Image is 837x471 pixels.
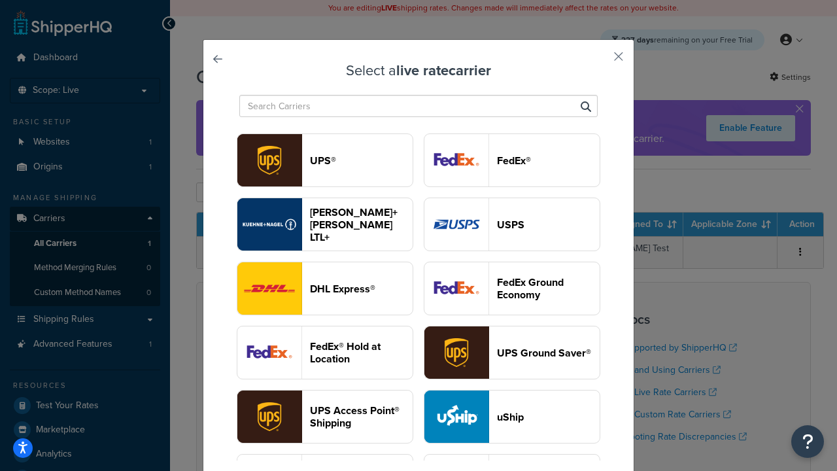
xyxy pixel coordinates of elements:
[424,134,488,186] img: fedEx logo
[310,283,413,295] header: DHL Express®
[424,391,488,443] img: uShip logo
[497,218,600,231] header: USPS
[424,133,600,187] button: fedEx logoFedEx®
[424,262,600,315] button: smartPost logoFedEx Ground Economy
[237,326,413,379] button: fedExLocation logoFedEx® Hold at Location
[497,411,600,423] header: uShip
[497,347,600,359] header: UPS Ground Saver®
[424,262,488,315] img: smartPost logo
[310,404,413,429] header: UPS Access Point® Shipping
[424,326,488,379] img: surePost logo
[310,206,413,243] header: [PERSON_NAME]+[PERSON_NAME] LTL+
[237,391,301,443] img: accessPoint logo
[310,154,413,167] header: UPS®
[237,198,301,251] img: reTransFreight logo
[237,390,413,444] button: accessPoint logoUPS Access Point® Shipping
[239,95,598,117] input: Search Carriers
[310,340,413,365] header: FedEx® Hold at Location
[791,425,824,458] button: Open Resource Center
[396,60,491,81] strong: live rate carrier
[497,154,600,167] header: FedEx®
[237,198,413,251] button: reTransFreight logo[PERSON_NAME]+[PERSON_NAME] LTL+
[237,262,301,315] img: dhl logo
[237,134,301,186] img: ups logo
[424,326,600,379] button: surePost logoUPS Ground Saver®
[236,63,601,78] h3: Select a
[424,390,600,444] button: uShip logouShip
[424,198,488,251] img: usps logo
[237,133,413,187] button: ups logoUPS®
[237,326,301,379] img: fedExLocation logo
[237,262,413,315] button: dhl logoDHL Express®
[497,276,600,301] header: FedEx Ground Economy
[424,198,600,251] button: usps logoUSPS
